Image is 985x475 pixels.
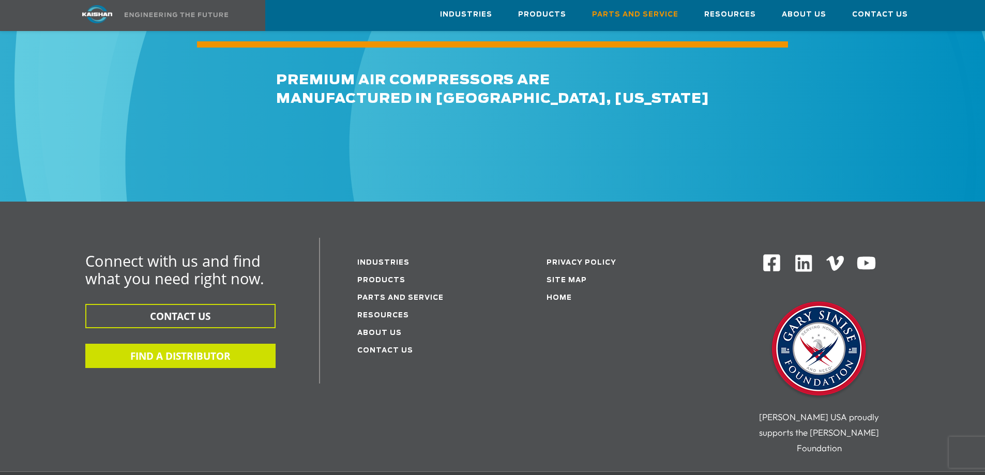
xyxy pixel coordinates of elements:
img: kaishan logo [58,5,136,23]
span: About Us [782,9,826,21]
a: Industries [440,1,492,28]
button: CONTACT US [85,304,276,328]
a: Industries [357,259,410,266]
span: Parts and Service [592,9,678,21]
a: Resources [357,312,409,319]
a: Home [547,295,572,301]
button: FIND A DISTRIBUTOR [85,344,276,368]
img: Linkedin [794,253,814,273]
a: Contact Us [852,1,908,28]
span: Contact Us [852,9,908,21]
a: Contact Us [357,347,413,354]
a: About Us [782,1,826,28]
span: Industries [440,9,492,21]
span: Resources [704,9,756,21]
span: premium air compressors are MANUFACTURED IN [GEOGRAPHIC_DATA], [US_STATE] [276,73,709,105]
img: Facebook [762,253,781,272]
span: [PERSON_NAME] USA proudly supports the [PERSON_NAME] Foundation [759,411,879,453]
img: Youtube [856,253,876,273]
a: Products [357,277,405,284]
img: Engineering the future [125,12,228,17]
a: Parts and Service [592,1,678,28]
img: Gary Sinise Foundation [767,298,871,402]
span: Products [518,9,566,21]
span: Connect with us and find what you need right now. [85,251,264,288]
a: About Us [357,330,402,336]
a: Site Map [547,277,587,284]
a: Parts and service [357,295,444,301]
a: Products [518,1,566,28]
a: Resources [704,1,756,28]
img: Vimeo [826,256,844,271]
a: Privacy Policy [547,259,616,266]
